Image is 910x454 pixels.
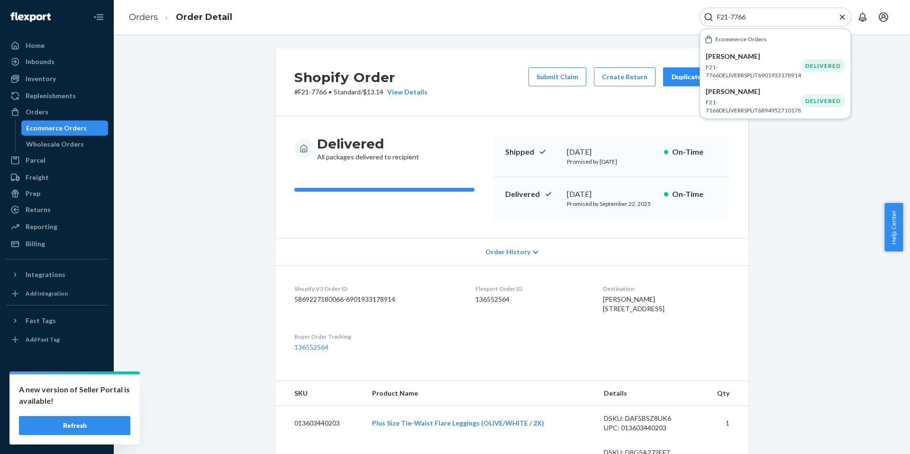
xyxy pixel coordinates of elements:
button: Submit Claim [528,67,586,86]
div: [DATE] [567,189,656,200]
button: Help Center [884,203,903,251]
a: Settings [6,379,108,394]
div: [DATE] [567,147,656,158]
p: # F21-7766 / $13.14 [294,87,428,97]
button: Refresh [19,416,130,435]
button: Duplicate Order [663,67,729,86]
div: DELIVERED [801,59,845,72]
th: SKU [275,381,364,406]
p: On-Time [672,189,718,200]
a: Ecommerce Orders [21,120,109,136]
div: Inventory [26,74,56,83]
h2: Shopify Order [294,67,428,87]
a: Reporting [6,219,108,234]
button: Fast Tags [6,313,108,328]
p: F21-7166DELIVERRSPLIT6894952710178 [706,98,801,114]
a: Orders [129,12,158,22]
p: On-Time [672,147,718,158]
a: Help Center [6,411,108,426]
div: UPC: 013603440203 [604,423,693,433]
div: DELIVERED [801,94,845,107]
a: Home [6,38,108,53]
dt: Flexport Order ID [475,285,587,293]
a: 136552564 [294,343,328,351]
span: Order History [485,247,530,257]
p: [PERSON_NAME] [706,87,801,96]
div: Orders [26,107,48,117]
a: Inbounds [6,54,108,69]
span: • [328,88,332,96]
h6: Ecommerce Orders [715,36,766,42]
h3: Delivered [317,135,419,152]
a: Order Detail [176,12,232,22]
th: Product Name [364,381,596,406]
button: Integrations [6,267,108,282]
button: Give Feedback [6,427,108,443]
div: Replenishments [26,91,76,101]
div: All packages delivered to recipient [317,135,419,162]
div: DSKU: DAF5BSZ8UK6 [604,414,693,423]
td: 013603440203 [275,406,364,441]
a: Inventory [6,71,108,86]
div: Freight [26,173,49,182]
p: A new version of Seller Portal is available! [19,384,130,407]
th: Qty [701,381,749,406]
p: Promised by [DATE] [567,158,656,166]
a: Freight [6,170,108,185]
button: Close Search [837,12,847,22]
div: Home [26,41,45,50]
p: Promised by September 22, 2025 [567,200,656,208]
div: Parcel [26,156,45,165]
span: [PERSON_NAME] [STREET_ADDRESS] [603,295,664,313]
ol: breadcrumbs [121,3,240,31]
div: Duplicate Order [671,72,721,82]
a: Prep [6,186,108,201]
dt: Destination [603,285,729,293]
dd: 136552564 [475,295,587,304]
p: Shipped [505,147,559,158]
p: F21-7766DELIVERRSPLIT6901933178914 [706,63,801,79]
a: Add Integration [6,286,108,301]
a: Returns [6,202,108,217]
th: Details [596,381,701,406]
div: Add Fast Tag [26,335,60,343]
div: Fast Tags [26,316,56,325]
p: Delivered [505,189,559,200]
a: Plus Size Tie-Waist Flare Leggings (OLIVE/WHITE / 2X) [372,419,544,427]
a: Parcel [6,153,108,168]
button: Talk to Support [6,395,108,410]
button: Open notifications [853,8,872,27]
div: Ecommerce Orders [26,123,87,133]
p: [PERSON_NAME] [706,52,801,61]
button: Create Return [594,67,655,86]
input: Search Input [713,12,830,22]
button: Open account menu [874,8,893,27]
iframe: Opens a widget where you can chat to one of our agents [850,426,901,449]
div: Inbounds [26,57,55,66]
svg: Search Icon [704,12,713,22]
dd: 5869227180066-6901933178914 [294,295,460,304]
dt: Buyer Order Tracking [294,333,460,341]
span: Standard [334,88,361,96]
td: 1 [701,406,749,441]
div: Wholesale Orders [26,139,84,149]
dt: Shopify V3 Order ID [294,285,460,293]
a: Billing [6,236,108,251]
div: Integrations [26,270,65,279]
a: Add Fast Tag [6,332,108,347]
a: Orders [6,104,108,120]
div: Prep [26,189,40,198]
div: Add Integration [26,289,68,297]
button: View Details [383,87,428,97]
div: Returns [26,205,51,214]
a: Wholesale Orders [21,137,109,152]
a: Replenishments [6,88,108,103]
img: Flexport logo [10,12,51,22]
button: Close Navigation [89,8,108,27]
div: Billing [26,239,45,249]
div: Reporting [26,222,57,232]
